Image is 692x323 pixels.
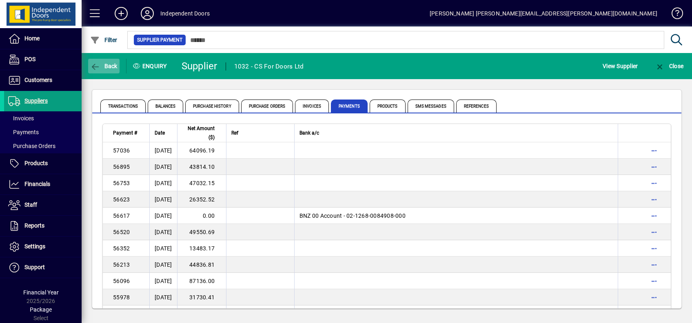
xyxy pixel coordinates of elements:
[331,100,368,113] span: Payments
[177,159,226,175] td: 43814.10
[4,49,82,70] a: POS
[182,124,222,142] div: Net Amount ($)
[4,237,82,257] a: Settings
[655,63,683,69] span: Close
[182,124,215,142] span: Net Amount ($)
[113,128,137,137] span: Payment #
[137,36,182,44] span: Supplier Payment
[4,153,82,174] a: Products
[134,6,160,21] button: Profile
[24,160,48,166] span: Products
[149,273,177,289] td: [DATE]
[648,144,661,157] button: More options
[177,208,226,224] td: 0.00
[177,191,226,208] td: 26352.52
[648,274,661,288] button: More options
[241,100,293,113] span: Purchase Orders
[149,289,177,305] td: [DATE]
[113,147,130,154] span: 57036
[113,164,130,170] span: 56895
[113,294,130,301] span: 55978
[234,60,304,73] div: 1032 - CS For Doors Ltd
[30,306,52,313] span: Package
[231,128,289,137] div: Ref
[149,175,177,191] td: [DATE]
[370,100,406,113] span: Products
[603,60,638,73] span: View Supplier
[4,70,82,91] a: Customers
[648,193,661,206] button: More options
[149,224,177,240] td: [DATE]
[299,128,319,137] span: Bank a/c
[155,128,165,137] span: Date
[113,180,130,186] span: 56753
[113,261,130,268] span: 56213
[648,258,661,271] button: More options
[149,240,177,257] td: [DATE]
[648,291,661,304] button: More options
[90,63,118,69] span: Back
[295,100,329,113] span: Invoices
[24,243,45,250] span: Settings
[24,222,44,229] span: Reports
[648,307,661,320] button: More options
[4,29,82,49] a: Home
[8,143,55,149] span: Purchase Orders
[4,125,82,139] a: Payments
[648,226,661,239] button: More options
[149,142,177,159] td: [DATE]
[24,181,50,187] span: Financials
[665,2,682,28] a: Knowledge Base
[648,177,661,190] button: More options
[82,59,126,73] app-page-header-button: Back
[185,100,239,113] span: Purchase History
[100,100,146,113] span: Transactions
[160,7,210,20] div: Independent Doors
[648,209,661,222] button: More options
[126,60,175,73] div: Enquiry
[24,77,52,83] span: Customers
[113,196,130,203] span: 56623
[182,60,217,73] div: Supplier
[113,278,130,284] span: 56096
[88,59,120,73] button: Back
[149,159,177,175] td: [DATE]
[24,56,35,62] span: POS
[4,195,82,215] a: Staff
[113,229,130,235] span: 56520
[408,100,454,113] span: SMS Messages
[4,139,82,153] a: Purchase Orders
[113,128,144,137] div: Payment #
[23,289,59,296] span: Financial Year
[113,245,130,252] span: 56352
[88,33,120,47] button: Filter
[149,208,177,224] td: [DATE]
[299,212,406,219] span: BNZ 00 Account - 02-1268-0084908-000
[653,59,685,73] button: Close
[456,100,497,113] span: References
[177,175,226,191] td: 47032.15
[177,305,226,322] td: 58248.70
[8,129,39,135] span: Payments
[155,128,172,137] div: Date
[148,100,183,113] span: Balances
[24,264,45,270] span: Support
[430,7,657,20] div: [PERSON_NAME] [PERSON_NAME][EMAIL_ADDRESS][PERSON_NAME][DOMAIN_NAME]
[149,305,177,322] td: [DATE]
[8,115,34,122] span: Invoices
[601,59,640,73] button: View Supplier
[4,257,82,278] a: Support
[177,257,226,273] td: 44836.81
[177,224,226,240] td: 49550.69
[177,289,226,305] td: 31730.41
[24,201,37,208] span: Staff
[149,191,177,208] td: [DATE]
[648,242,661,255] button: More options
[646,59,692,73] app-page-header-button: Close enquiry
[299,128,613,137] div: Bank a/c
[177,240,226,257] td: 13483.17
[113,212,130,219] span: 56617
[177,142,226,159] td: 64096.19
[4,174,82,195] a: Financials
[90,37,118,43] span: Filter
